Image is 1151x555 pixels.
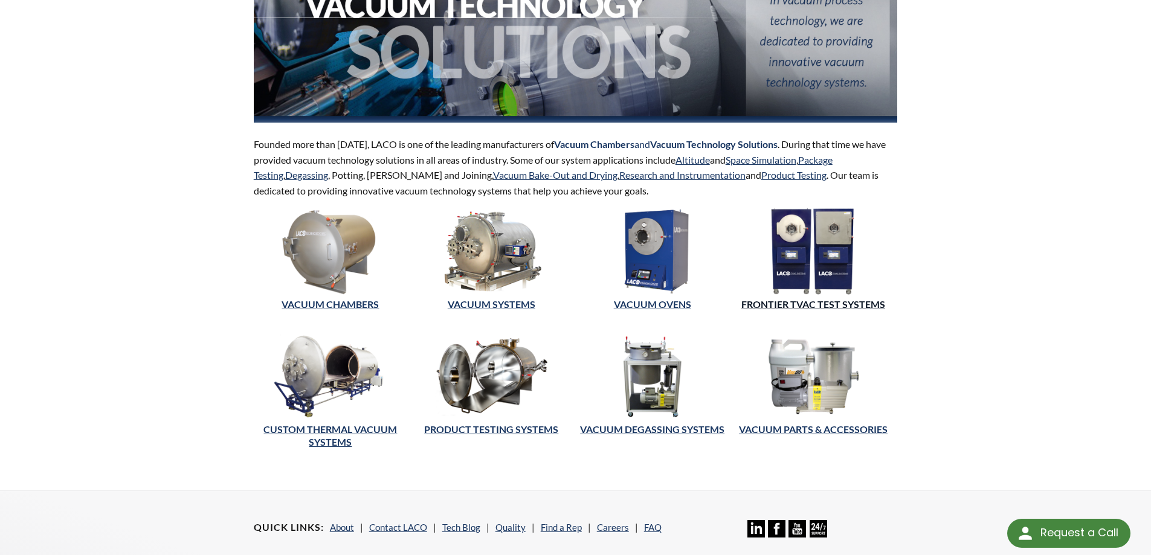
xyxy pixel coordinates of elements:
span: and [554,138,778,150]
a: FAQ [644,522,662,533]
a: Vacuum Degassing Systems [580,423,724,435]
img: Product Testing Systems [414,333,568,420]
a: Product Testing Systems [424,423,558,435]
a: Altitude [675,154,710,165]
img: Vacuum Degassing Systems [576,333,729,420]
a: Quality [495,522,526,533]
strong: Vacuum Chambers [554,138,634,150]
a: VACUUM SYSTEMS [448,298,535,310]
img: Vacuum Ovens [576,208,729,295]
div: Request a Call [1040,519,1118,547]
h4: Quick Links [254,521,324,534]
a: CUSTOM THERMAL VACUUM SYSTEMS [263,423,397,448]
img: Vacuum Systems [414,208,568,295]
a: About [330,522,354,533]
a: FRONTIER TVAC TEST SYSTEMS [741,298,885,310]
a: Vacuum Parts & Accessories [739,423,888,435]
strong: Vacuum Technology Solutions [650,138,778,150]
img: 24/7 Support Icon [810,520,827,537]
a: Tech Blog [442,522,480,533]
img: round button [1016,524,1035,543]
a: Contact LACO [369,522,427,533]
a: Vacuum Ovens [614,298,691,310]
a: Research and Instrumentation [619,169,746,181]
img: Vacuum Chambers [254,208,407,295]
img: TVAC Test Systems [737,208,890,295]
img: Thermal Vacuum Systems [254,333,407,420]
a: Vacuum Chambers [282,298,379,310]
a: Find a Rep [541,522,582,533]
a: Degassing [285,169,328,181]
a: Vacuum Bake-Out and Drying [493,169,617,181]
a: 24/7 Support [810,528,827,539]
a: Space Simulation [726,154,796,165]
p: Founded more than [DATE], LACO is one of the leading manufacturers of . During that time we have ... [254,136,898,198]
img: Vacuum Parts and Accessories [737,333,890,420]
a: Product Testing [761,169,827,181]
div: Request a Call [1007,519,1130,548]
a: Careers [597,522,629,533]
